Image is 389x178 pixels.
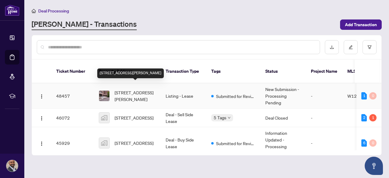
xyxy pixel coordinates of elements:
th: Property Address [94,60,161,83]
th: MLS # [343,60,379,83]
span: W12337184 [347,93,373,99]
img: Logo [39,94,44,99]
div: [STREET_ADDRESS][PERSON_NAME] [97,68,164,78]
span: [STREET_ADDRESS] [115,140,153,146]
div: 1 [369,114,377,121]
td: Deal - Buy Side Lease [161,127,206,159]
button: filter [363,40,377,54]
span: download [330,45,334,49]
td: - [306,109,343,127]
span: Submitted for Review [216,140,256,147]
th: Tags [206,60,260,83]
span: filter [367,45,372,49]
span: [STREET_ADDRESS][PERSON_NAME] [115,89,156,103]
span: home [32,9,36,13]
td: Deal - Sell Side Lease [161,109,206,127]
td: Information Updated - Processing Pending [260,127,306,159]
img: thumbnail-img [99,138,109,148]
img: Logo [39,141,44,146]
td: 45929 [51,127,94,159]
td: 46072 [51,109,94,127]
td: - [306,127,343,159]
span: Submitted for Review [216,93,256,99]
th: Project Name [306,60,343,83]
span: down [228,116,231,119]
img: Profile Icon [6,160,18,172]
th: Transaction Type [161,60,206,83]
button: Logo [37,91,46,101]
div: 6 [361,139,367,147]
td: New Submission - Processing Pending [260,83,306,109]
span: 5 Tags [214,114,226,121]
button: edit [344,40,358,54]
div: 0 [369,139,377,147]
img: thumbnail-img [99,113,109,123]
button: download [325,40,339,54]
span: Add Transaction [345,20,377,30]
button: Open asap [365,157,383,175]
a: [PERSON_NAME] - Transactions [32,19,137,30]
td: Listing - Lease [161,83,206,109]
div: 1 [361,92,367,99]
span: [STREET_ADDRESS] [115,114,153,121]
th: Status [260,60,306,83]
div: 0 [369,92,377,99]
div: 2 [361,114,367,121]
th: Ticket Number [51,60,94,83]
span: edit [349,45,353,49]
img: thumbnail-img [99,91,109,101]
span: Deal Processing [38,8,69,14]
button: Add Transaction [340,19,382,30]
img: logo [5,5,19,16]
td: - [306,83,343,109]
img: Logo [39,116,44,121]
button: Logo [37,138,46,148]
td: 48457 [51,83,94,109]
button: Logo [37,113,46,123]
td: Deal Closed [260,109,306,127]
